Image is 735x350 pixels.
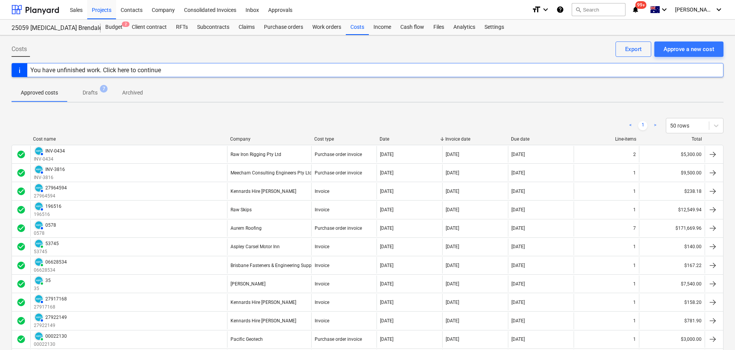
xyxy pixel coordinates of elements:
[642,136,702,142] div: Total
[35,166,43,173] img: xero.svg
[17,242,26,251] span: check_circle
[369,20,396,35] a: Income
[315,318,329,323] div: Invoice
[34,304,67,310] p: 27917168
[511,300,525,305] div: [DATE]
[635,1,647,9] span: 99+
[380,189,393,194] div: [DATE]
[17,279,26,289] span: check_circle
[17,187,26,196] div: Invoice was approved
[17,298,26,307] span: check_circle
[101,20,127,35] a: Budget2
[17,168,26,177] span: check_circle
[633,318,636,323] div: 1
[511,244,525,249] div: [DATE]
[122,89,143,97] p: Archived
[633,189,636,194] div: 1
[446,281,459,287] div: [DATE]
[35,277,43,284] img: xero.svg
[17,150,26,159] div: Invoice was approved
[616,41,651,57] button: Export
[17,224,26,233] div: Invoice was approved
[17,242,26,251] div: Invoice was approved
[446,337,459,342] div: [DATE]
[633,170,636,176] div: 1
[480,20,509,35] a: Settings
[45,148,65,154] div: INV-0434
[380,318,393,323] div: [DATE]
[511,281,525,287] div: [DATE]
[34,174,65,181] p: INV-3816
[34,211,61,218] p: 196516
[45,185,67,191] div: 27964594
[308,20,346,35] a: Work orders
[101,20,127,35] div: Budget
[83,89,98,97] p: Drafts
[639,331,705,348] div: $3,000.00
[17,261,26,270] span: check_circle
[675,7,713,13] span: [PERSON_NAME]
[639,257,705,274] div: $167.22
[446,226,459,231] div: [DATE]
[639,239,705,255] div: $140.00
[34,322,67,329] p: 27922149
[17,150,26,159] span: check_circle
[231,244,280,249] div: Aspley Carsel Motor Inn
[35,258,43,266] img: xero.svg
[17,298,26,307] div: Invoice was approved
[171,20,192,35] a: RFTs
[380,136,439,142] div: Date
[45,315,67,320] div: 27922149
[35,240,43,247] img: xero.svg
[259,20,308,35] a: Purchase orders
[34,156,65,163] p: INV-0434
[45,296,67,302] div: 27917168
[396,20,429,35] a: Cash flow
[632,5,639,14] i: notifications
[380,152,393,157] div: [DATE]
[45,241,59,246] div: 53745
[380,226,393,231] div: [DATE]
[35,147,43,155] img: xero.svg
[633,281,636,287] div: 1
[697,313,735,350] iframe: Chat Widget
[231,263,319,268] div: Brisbane Fasteners & Engineering Supplies
[446,244,459,249] div: [DATE]
[639,312,705,329] div: $781.90
[633,244,636,249] div: 1
[17,205,26,214] span: check_circle
[45,222,56,228] div: 0578
[234,20,259,35] a: Claims
[34,275,44,285] div: Invoice has been synced with Xero and its status is currently PAID
[21,89,58,97] p: Approved costs
[714,5,723,14] i: keyboard_arrow_down
[315,207,329,212] div: Invoice
[100,85,108,93] span: 7
[446,170,459,176] div: [DATE]
[511,189,525,194] div: [DATE]
[639,220,705,237] div: $171,669.96
[35,221,43,229] img: xero.svg
[446,300,459,305] div: [DATE]
[231,152,281,157] div: Raw Iron Rigging Pty Ltd
[314,136,374,142] div: Cost type
[34,249,59,255] p: 53745
[638,121,647,130] a: Page 1 is your current page
[633,337,636,342] div: 1
[33,136,224,142] div: Cost name
[17,168,26,177] div: Invoice was approved
[664,44,714,54] div: Approve a new cost
[45,259,67,265] div: 06628534
[34,257,44,267] div: Invoice has been synced with Xero and its status is currently PAID
[633,263,636,268] div: 1
[532,5,541,14] i: format_size
[12,24,91,32] div: 25059 [MEDICAL_DATA] Brendale Re-roof and New Shed
[511,152,525,157] div: [DATE]
[231,207,252,212] div: Raw Skips
[315,337,362,342] div: Purchase order invoice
